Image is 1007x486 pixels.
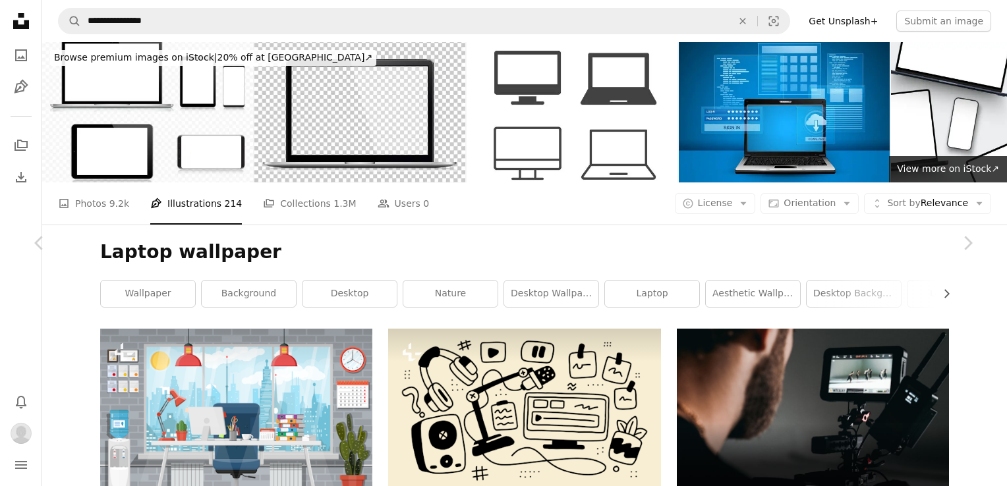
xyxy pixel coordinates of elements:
[100,240,949,264] h1: Laptop wallpaper
[467,42,677,182] img: Computer - Illustration Icons
[8,132,34,159] a: Collections
[11,423,32,444] img: Avatar of user jenny markillie
[263,182,356,225] a: Collections 1.3M
[302,281,397,307] a: desktop
[706,281,800,307] a: aesthetic wallpaper
[8,74,34,100] a: Illustrations
[889,156,1007,182] a: View more on iStock↗
[801,11,886,32] a: Get Unsplash+
[254,42,465,182] img: Isolated laptop with transparent screen
[54,52,372,63] span: 20% off at [GEOGRAPHIC_DATA] ↗
[784,198,836,208] span: Orientation
[8,420,34,446] button: Profile
[202,281,296,307] a: background
[8,452,34,478] button: Menu
[887,198,920,208] span: Sort by
[8,389,34,415] button: Notifications
[8,42,34,68] a: Photos
[897,163,999,174] span: View more on iStock ↗
[896,11,991,32] button: Submit an image
[59,9,81,34] button: Search Unsplash
[698,198,733,208] span: License
[58,182,129,225] a: Photos 9.2k
[100,418,372,429] a: Office building interior. Desk with computer, chair, lamp, books and document papers. Water coole...
[403,281,498,307] a: nature
[605,281,699,307] a: laptop
[333,196,356,211] span: 1.3M
[675,193,756,214] button: License
[887,197,968,210] span: Relevance
[728,9,757,34] button: Clear
[423,196,429,211] span: 0
[8,164,34,190] a: Download History
[101,281,195,307] a: wallpaper
[504,281,598,307] a: desktop wallpaper
[807,281,901,307] a: desktop background
[54,52,217,63] span: Browse premium images on iStock |
[109,196,129,211] span: 9.2k
[907,281,1002,307] a: landscape
[42,42,253,182] img: Laptop, Tablet, Smartphone, Mobile Phone In Black And Silver Color With Reflection, Realistic Vec...
[928,180,1007,306] a: Next
[378,182,430,225] a: Users 0
[761,193,859,214] button: Orientation
[758,9,790,34] button: Visual search
[388,404,660,416] a: A black and white drawing of a computer screen
[58,8,790,34] form: Find visuals sitewide
[679,42,890,182] img: Laptop
[42,42,384,74] a: Browse premium images on iStock|20% off at [GEOGRAPHIC_DATA]↗
[864,193,991,214] button: Sort byRelevance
